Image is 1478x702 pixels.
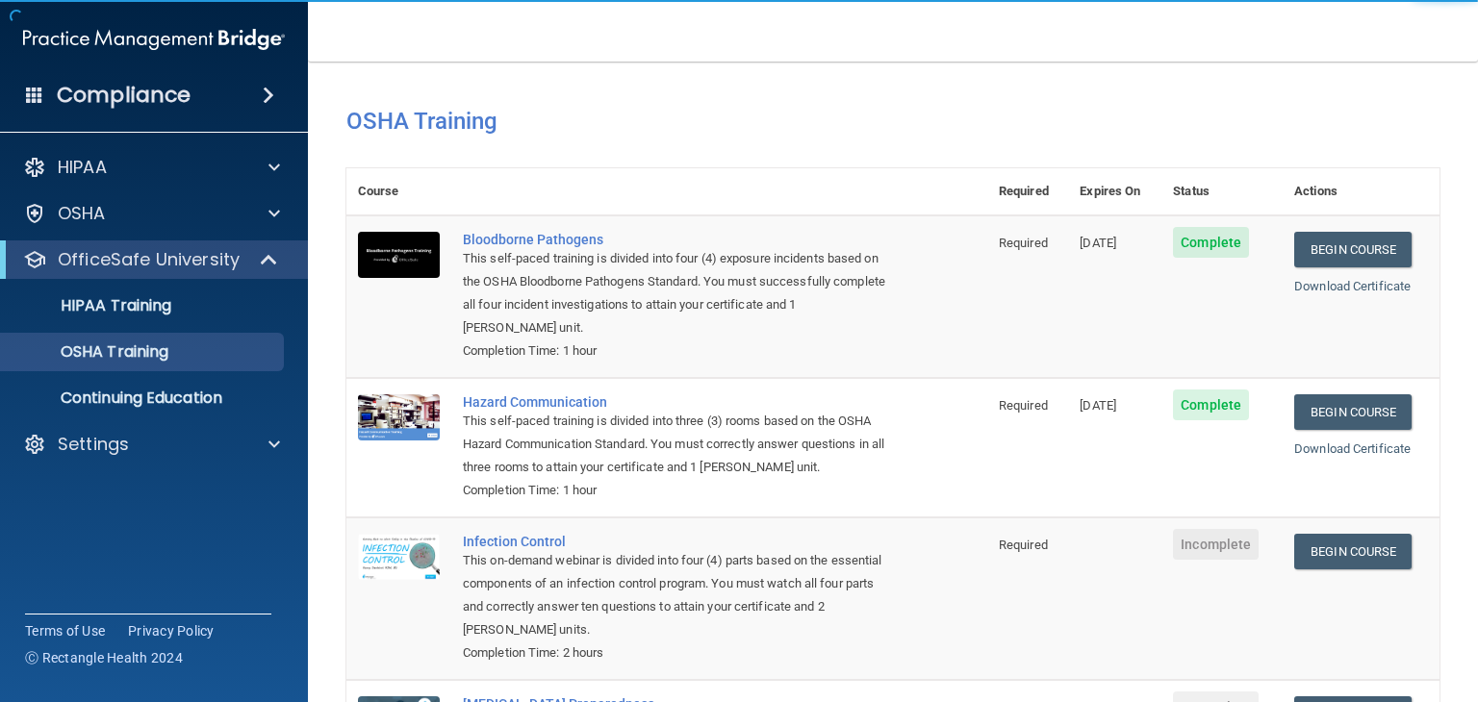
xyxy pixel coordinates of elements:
[23,156,280,179] a: HIPAA
[13,389,275,408] p: Continuing Education
[463,641,891,664] div: Completion Time: 2 hours
[1294,394,1412,430] a: Begin Course
[58,156,107,179] p: HIPAA
[463,232,891,247] a: Bloodborne Pathogens
[1080,236,1116,250] span: [DATE]
[463,534,891,549] a: Infection Control
[23,202,280,225] a: OSHA
[999,398,1048,413] span: Required
[13,342,168,362] p: OSHA Training
[463,339,891,363] div: Completion Time: 1 hour
[1294,279,1411,293] a: Download Certificate
[1294,441,1411,456] a: Download Certificate
[1294,232,1412,267] a: Begin Course
[346,168,451,215] th: Course
[58,433,129,456] p: Settings
[463,247,891,339] div: This self-paced training is divided into four (4) exposure incidents based on the OSHA Bloodborne...
[987,168,1068,215] th: Required
[1080,398,1116,413] span: [DATE]
[463,479,891,502] div: Completion Time: 1 hour
[25,621,105,640] a: Terms of Use
[1173,529,1259,560] span: Incomplete
[999,538,1048,552] span: Required
[1173,227,1249,258] span: Complete
[1173,389,1249,420] span: Complete
[1161,168,1283,215] th: Status
[1068,168,1161,215] th: Expires On
[128,621,215,640] a: Privacy Policy
[57,82,191,109] h4: Compliance
[463,549,891,641] div: This on-demand webinar is divided into four (4) parts based on the essential components of an inf...
[58,248,240,271] p: OfficeSafe University
[346,108,1440,135] h4: OSHA Training
[13,296,171,315] p: HIPAA Training
[1294,534,1412,569] a: Begin Course
[23,248,279,271] a: OfficeSafe University
[23,20,285,59] img: PMB logo
[23,433,280,456] a: Settings
[1283,168,1440,215] th: Actions
[463,410,891,479] div: This self-paced training is divided into three (3) rooms based on the OSHA Hazard Communication S...
[58,202,106,225] p: OSHA
[999,236,1048,250] span: Required
[25,648,183,667] span: Ⓒ Rectangle Health 2024
[463,394,891,410] a: Hazard Communication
